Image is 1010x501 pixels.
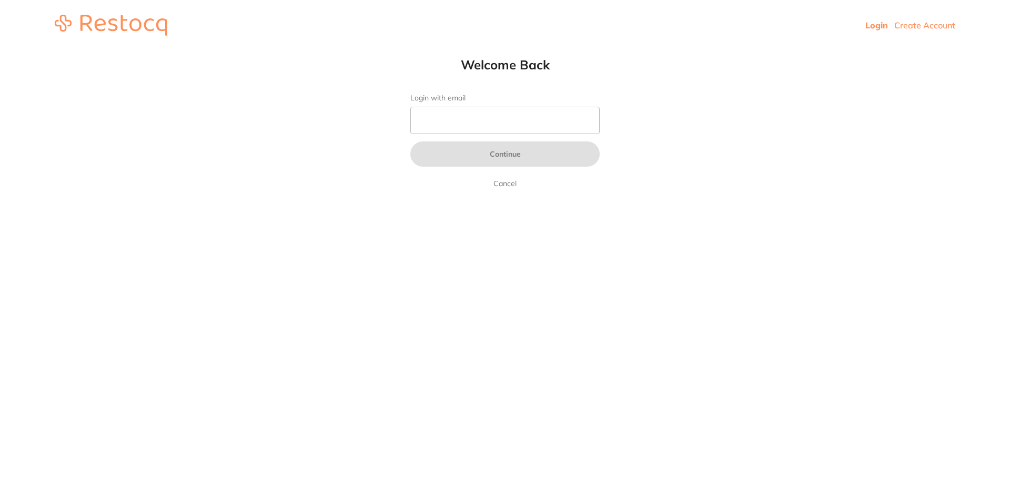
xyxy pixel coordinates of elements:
[55,15,167,36] img: restocq_logo.svg
[410,141,600,167] button: Continue
[491,177,519,190] a: Cancel
[410,94,600,103] label: Login with email
[865,20,888,30] a: Login
[389,57,621,73] h1: Welcome Back
[894,20,955,30] a: Create Account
